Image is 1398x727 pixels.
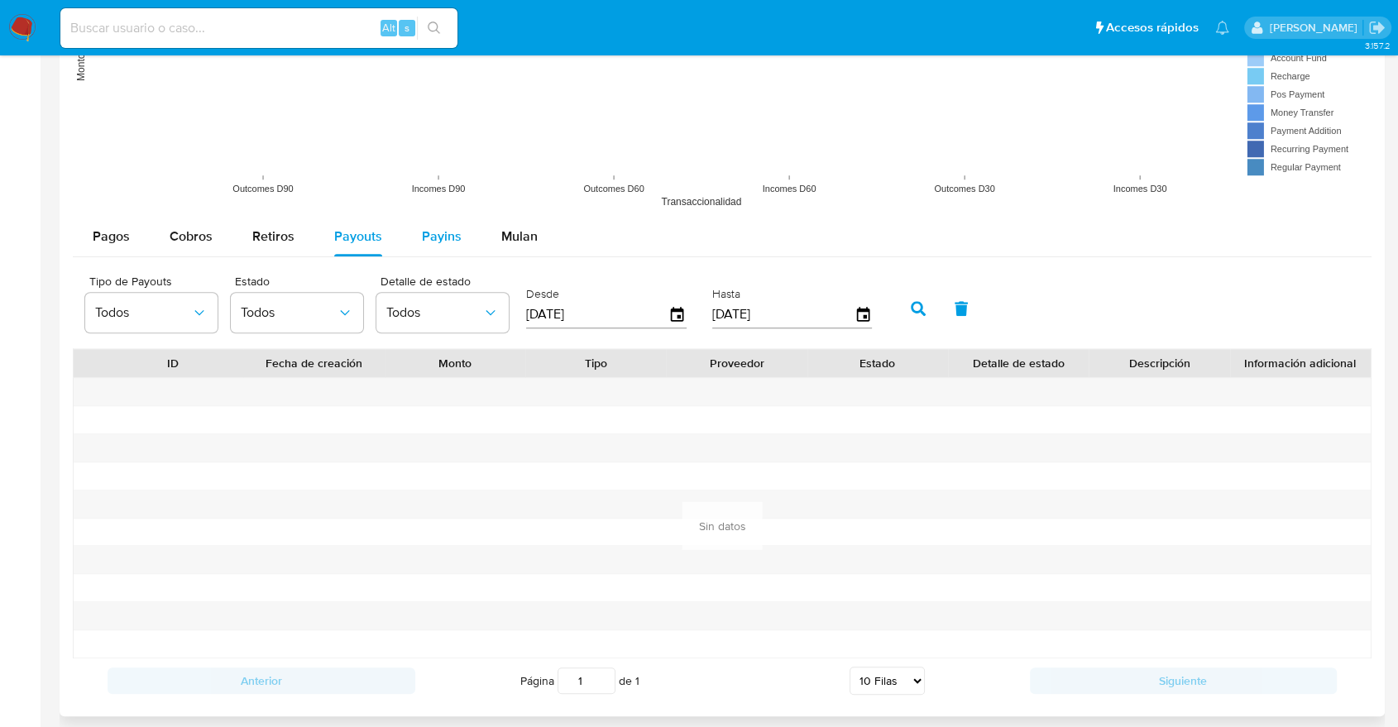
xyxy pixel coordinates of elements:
span: Alt [382,20,395,36]
a: Salir [1368,19,1386,36]
p: juan.tosini@mercadolibre.com [1269,20,1362,36]
input: Buscar usuario o caso... [60,17,457,39]
span: Accesos rápidos [1106,19,1199,36]
a: Notificaciones [1215,21,1229,35]
button: search-icon [417,17,451,40]
span: s [405,20,409,36]
span: 3.157.2 [1364,39,1390,52]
